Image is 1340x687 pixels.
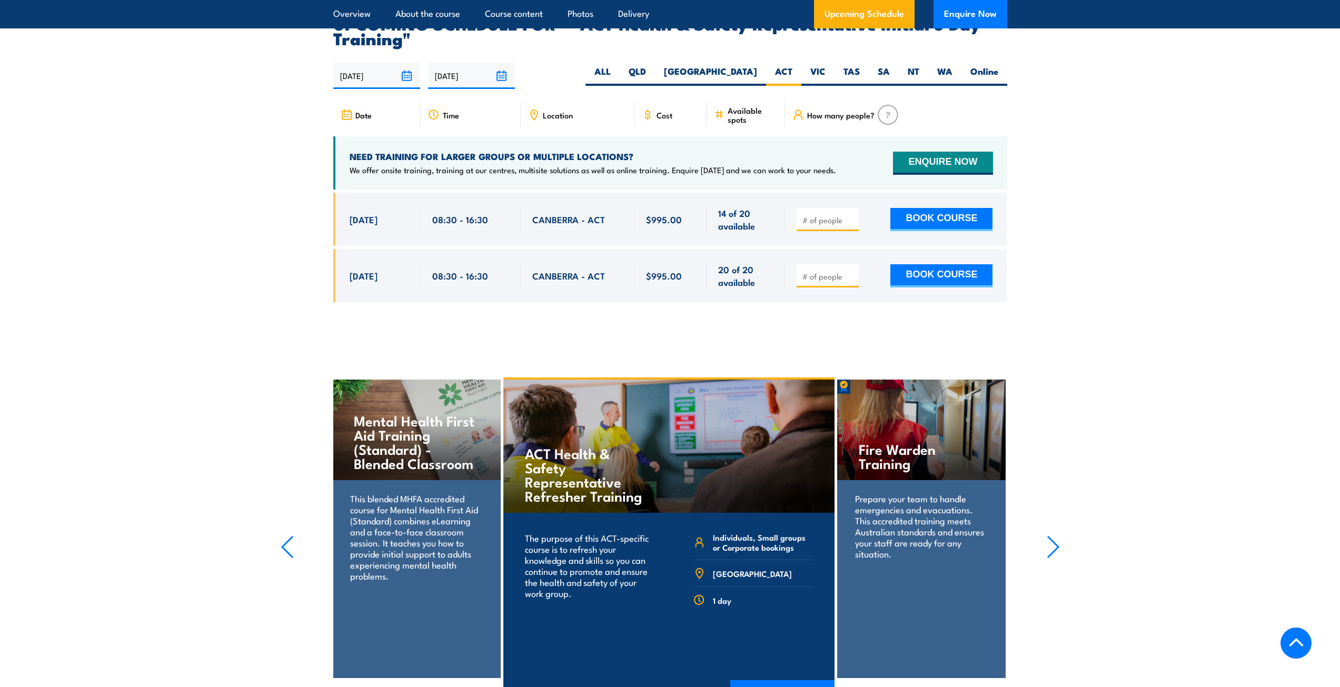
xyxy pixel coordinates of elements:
[713,532,813,552] span: Individuals, Small groups or Corporate bookings
[899,65,928,86] label: NT
[525,446,649,503] h4: ACT Health & Safety Representative Refresher Training
[525,532,655,599] p: The purpose of this ACT-specific course is to refresh your knowledge and skills so you can contin...
[657,111,672,120] span: Cost
[428,62,515,89] input: To date
[835,65,869,86] label: TAS
[333,16,1007,45] h2: UPCOMING SCHEDULE FOR - "ACT Health & Safety Representative Initial 5 Day Training"
[961,65,1007,86] label: Online
[532,213,605,225] span: CANBERRA - ACT
[728,106,778,124] span: Available spots
[443,111,459,120] span: Time
[928,65,961,86] label: WA
[646,270,682,282] span: $995.00
[350,493,482,581] p: This blended MHFA accredited course for Mental Health First Aid (Standard) combines eLearning and...
[855,493,987,559] p: Prepare your team to handle emergencies and evacuations. This accredited training meets Australia...
[432,213,488,225] span: 08:30 - 16:30
[333,62,420,89] input: From date
[354,413,479,470] h4: Mental Health First Aid Training (Standard) - Blended Classroom
[350,165,836,175] p: We offer onsite training, training at our centres, multisite solutions as well as online training...
[718,207,773,232] span: 14 of 20 available
[350,151,836,162] h4: NEED TRAINING FOR LARGER GROUPS OR MULTIPLE LOCATIONS?
[350,213,378,225] span: [DATE]
[585,65,620,86] label: ALL
[802,215,855,225] input: # of people
[801,65,835,86] label: VIC
[350,270,378,282] span: [DATE]
[869,65,899,86] label: SA
[655,65,766,86] label: [GEOGRAPHIC_DATA]
[802,271,855,282] input: # of people
[543,111,573,120] span: Location
[355,111,372,120] span: Date
[766,65,801,86] label: ACT
[432,270,488,282] span: 08:30 - 16:30
[713,595,731,605] span: 1 day
[890,264,992,287] button: BOOK COURSE
[620,65,655,86] label: QLD
[713,569,792,579] span: [GEOGRAPHIC_DATA]
[807,111,875,120] span: How many people?
[646,213,682,225] span: $995.00
[890,208,992,231] button: BOOK COURSE
[718,263,773,288] span: 20 of 20 available
[893,152,992,175] button: ENQUIRE NOW
[859,442,984,470] h4: Fire Warden Training
[532,270,605,282] span: CANBERRA - ACT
